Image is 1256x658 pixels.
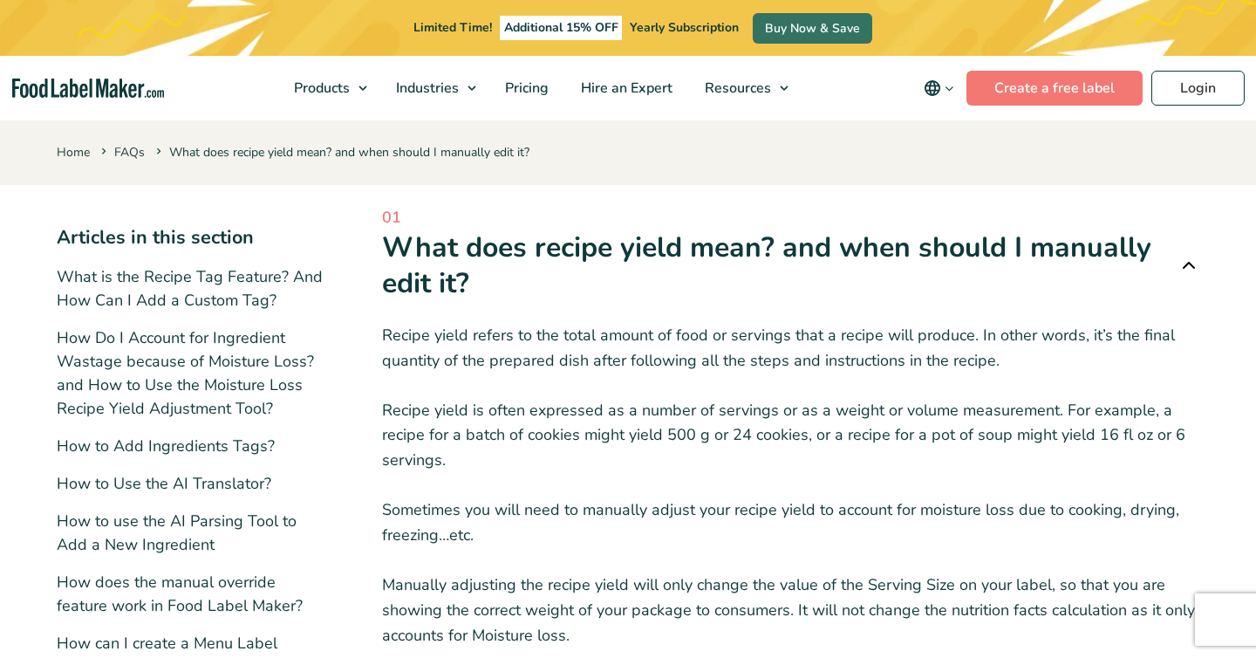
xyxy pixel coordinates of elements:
[380,56,485,120] a: Industries
[382,206,1200,302] a: 01 What does recipe yield mean? and when should I manually edit it?
[57,511,297,555] a: How to use the AI Parsing Tool to Add a New Ingredient
[500,79,550,98] span: Pricing
[1151,71,1245,106] a: Login
[57,223,330,251] h3: Articles in this section
[382,323,1200,374] p: Recipe yield refers to the total amount of food or servings that a recipe will produce. In other ...
[489,56,561,120] a: Pricing
[382,497,1200,648] p: Sometimes you will need to manually adjust your recipe yield to account for moisture loss due to ...
[57,435,275,456] a: How to Add Ingredients Tags?
[413,19,492,36] span: Limited Time!
[576,79,674,98] span: Hire an Expert
[630,19,739,36] span: Yearly Subscription
[700,79,773,98] span: Resources
[57,144,90,161] a: Home
[382,206,1200,230] span: 01
[57,473,271,494] a: How to Use the AI Translator?
[114,144,145,161] a: FAQs
[753,13,872,44] a: Buy Now & Save
[966,71,1143,106] a: Create a free label
[500,16,623,40] span: Additional 15% OFF
[565,56,685,120] a: Hire an Expert
[57,572,303,616] a: How does the manual override feature work in Food Label Maker?
[382,230,1166,302] h1: What does recipe yield mean? and when should I manually edit it?
[153,144,529,161] span: What does recipe yield mean? and when should I manually edit it?
[57,266,323,311] a: What is the Recipe Tag Feature? And How Can I Add a Custom Tag?
[391,79,461,98] span: Industries
[289,79,352,98] span: Products
[689,56,797,120] a: Resources
[382,398,1200,473] p: Recipe yield is often expressed as a number of servings or as a weight or volume measurement. For...
[57,327,314,419] a: How Do I Account for Ingredient Wastage because of Moisture Loss? and How to Use the Moisture Los...
[278,56,376,120] a: Products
